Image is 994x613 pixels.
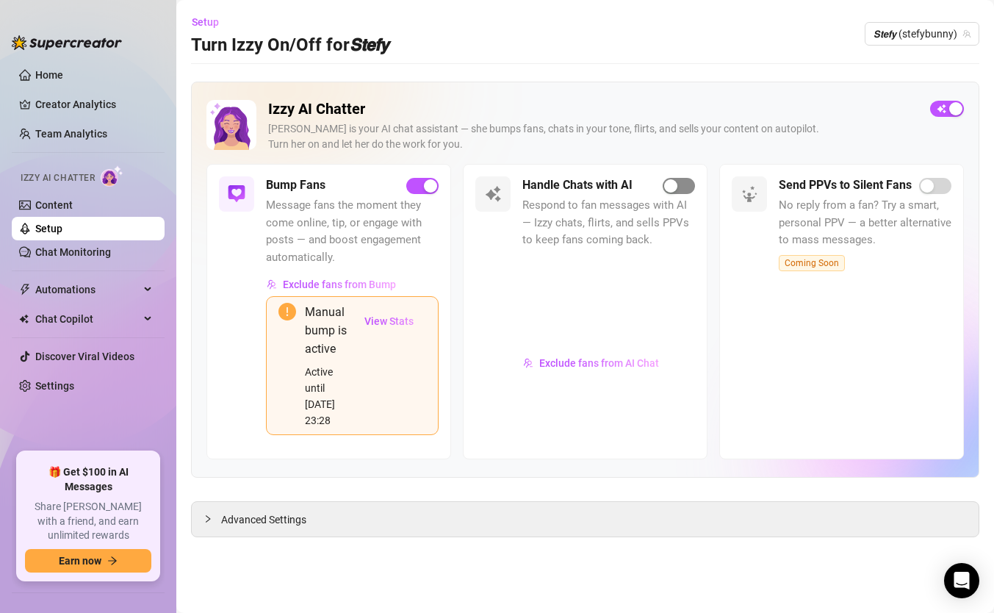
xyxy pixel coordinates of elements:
[221,512,306,528] span: Advanced Settings
[25,500,151,543] span: Share [PERSON_NAME] with a friend, and earn unlimited rewards
[191,10,231,34] button: Setup
[874,23,970,45] span: 𝙎𝙩𝙚𝙛𝙮 (stefybunny)
[35,307,140,331] span: Chat Copilot
[35,69,63,81] a: Home
[484,185,502,203] img: svg%3e
[35,199,73,211] a: Content
[364,315,414,327] span: View Stats
[21,171,95,185] span: Izzy AI Chatter
[12,35,122,50] img: logo-BBDzfeDw.svg
[35,246,111,258] a: Chat Monitoring
[59,555,101,567] span: Earn now
[19,314,29,324] img: Chat Copilot
[522,176,633,194] h5: Handle Chats with AI
[35,380,74,392] a: Settings
[35,223,62,234] a: Setup
[266,176,325,194] h5: Bump Fans
[305,303,352,358] div: Manual bump is active
[19,284,31,295] span: thunderbolt
[779,255,845,271] span: Coming Soon
[35,93,153,116] a: Creator Analytics
[266,197,439,266] span: Message fans the moment they come online, tip, or engage with posts — and boost engagement automa...
[206,100,256,150] img: Izzy AI Chatter
[192,16,219,28] span: Setup
[539,357,659,369] span: Exclude fans from AI Chat
[266,273,397,296] button: Exclude fans from Bump
[204,515,212,523] span: collapsed
[779,176,912,194] h5: Send PPVs to Silent Fans
[268,121,918,152] div: [PERSON_NAME] is your AI chat assistant — she bumps fans, chats in your tone, flirts, and sells y...
[352,303,426,340] button: View Stats
[35,278,140,301] span: Automations
[944,563,979,598] div: Open Intercom Messenger
[278,303,296,320] span: exclamation-circle
[522,197,695,249] span: Respond to fan messages with AI — Izzy chats, flirts, and sells PPVs to keep fans coming back.
[267,279,277,290] img: svg%3e
[191,34,389,57] h3: Turn Izzy On/Off for 𝙎𝙩𝙚𝙛𝙮
[305,364,352,429] div: Active until [DATE] 23:28
[962,29,971,38] span: team
[228,185,245,203] img: svg%3e
[101,165,123,187] img: AI Chatter
[523,358,533,368] img: svg%3e
[522,351,660,375] button: Exclude fans from AI Chat
[204,511,221,527] div: collapsed
[25,465,151,494] span: 🎁 Get $100 in AI Messages
[35,351,134,362] a: Discover Viral Videos
[779,197,951,249] span: No reply from a fan? Try a smart, personal PPV — a better alternative to mass messages.
[25,549,151,573] button: Earn nowarrow-right
[741,185,758,203] img: svg%3e
[268,100,918,118] h2: Izzy AI Chatter
[35,128,107,140] a: Team Analytics
[283,279,396,290] span: Exclude fans from Bump
[107,556,118,566] span: arrow-right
